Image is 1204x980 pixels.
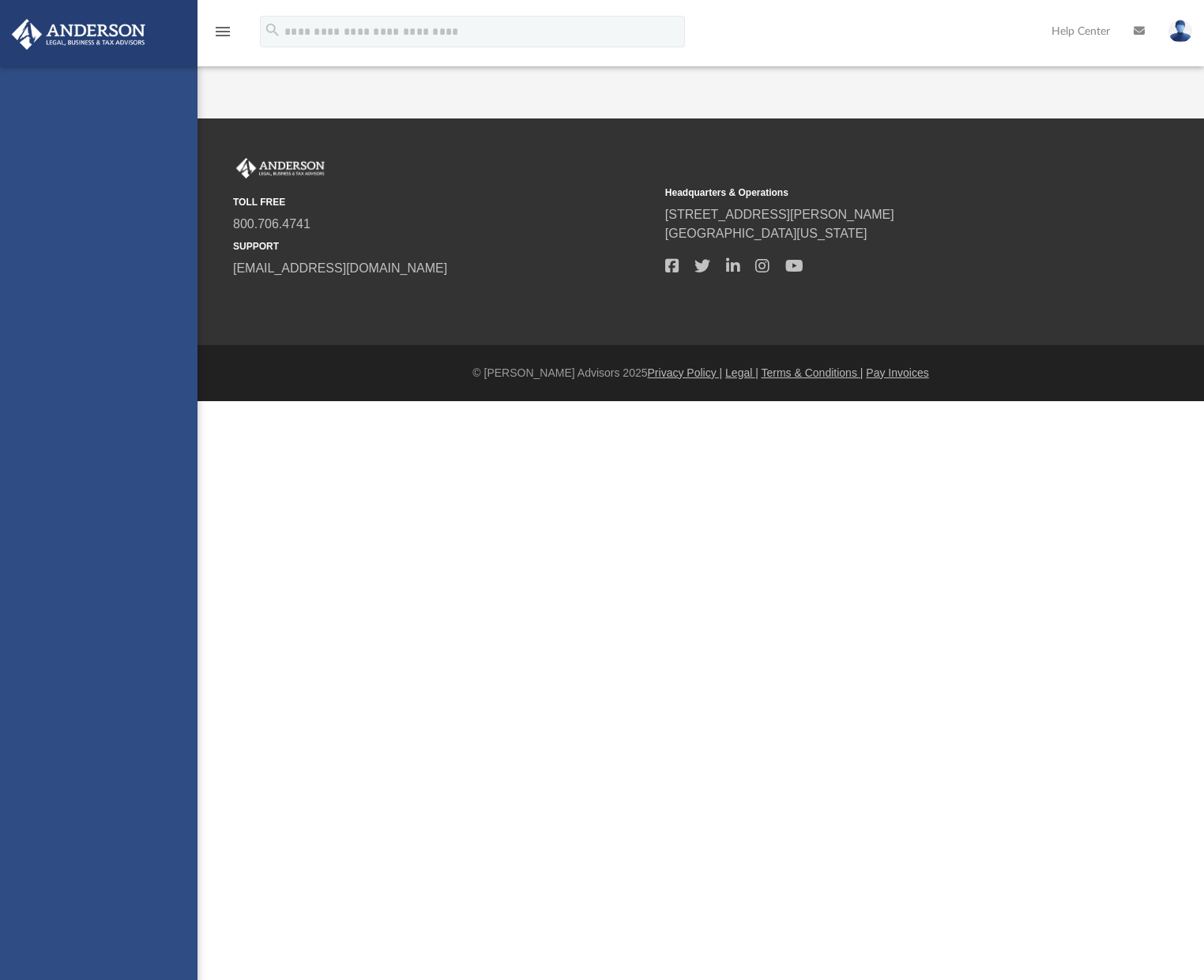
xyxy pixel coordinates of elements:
[233,195,654,209] small: TOLL FREE
[1168,20,1192,43] img: User Pic
[665,208,894,221] a: [STREET_ADDRESS][PERSON_NAME]
[725,366,758,379] a: Legal |
[665,186,1086,200] small: Headquarters & Operations
[762,366,863,379] a: Terms & Conditions |
[7,19,150,50] img: Anderson Advisors Platinum Portal
[233,217,310,231] a: 800.706.4741
[665,227,867,240] a: [GEOGRAPHIC_DATA][US_STATE]
[213,22,232,41] i: menu
[866,366,928,379] a: Pay Invoices
[648,366,723,379] a: Privacy Policy |
[198,365,1204,381] div: © [PERSON_NAME] Advisors 2025
[233,158,328,178] img: Anderson Advisors Platinum Portal
[233,261,447,275] a: [EMAIL_ADDRESS][DOMAIN_NAME]
[213,30,232,41] a: menu
[233,239,654,253] small: SUPPORT
[264,21,281,39] i: search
